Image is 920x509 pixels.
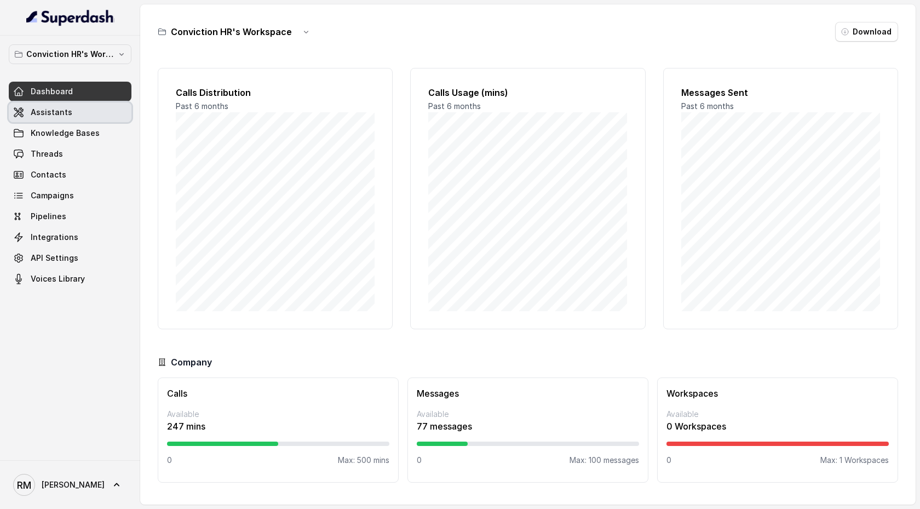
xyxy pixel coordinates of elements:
a: Dashboard [9,82,131,101]
span: Dashboard [31,86,73,97]
p: 0 [666,455,671,466]
span: Threads [31,148,63,159]
a: Threads [9,144,131,164]
p: 0 [167,455,172,466]
p: Available [417,409,639,420]
span: Voices Library [31,273,85,284]
button: Download [835,22,898,42]
p: Max: 1 Workspaces [820,455,889,466]
span: Assistants [31,107,72,118]
p: Max: 500 mins [338,455,389,466]
a: Integrations [9,227,131,247]
button: Conviction HR's Workspace [9,44,131,64]
p: Conviction HR's Workspace [26,48,114,61]
h3: Workspaces [666,387,889,400]
h3: Calls [167,387,389,400]
h3: Company [171,356,212,369]
h2: Calls Usage (mins) [428,86,627,99]
a: [PERSON_NAME] [9,470,131,500]
span: Campaigns [31,190,74,201]
span: Past 6 months [428,101,481,111]
span: [PERSON_NAME] [42,479,105,490]
p: 0 Workspaces [666,420,889,433]
h3: Messages [417,387,639,400]
span: Knowledge Bases [31,128,100,139]
a: Campaigns [9,186,131,205]
span: Past 6 months [681,101,734,111]
h2: Calls Distribution [176,86,375,99]
span: Past 6 months [176,101,228,111]
img: light.svg [26,9,114,26]
span: API Settings [31,253,78,264]
p: 0 [417,455,422,466]
p: Max: 100 messages [570,455,639,466]
h3: Conviction HR's Workspace [171,25,292,38]
span: Integrations [31,232,78,243]
a: Pipelines [9,207,131,226]
p: Available [167,409,389,420]
a: Assistants [9,102,131,122]
a: API Settings [9,248,131,268]
p: Available [666,409,889,420]
span: Contacts [31,169,66,180]
a: Contacts [9,165,131,185]
p: 77 messages [417,420,639,433]
p: 247 mins [167,420,389,433]
h2: Messages Sent [681,86,880,99]
span: Pipelines [31,211,66,222]
a: Knowledge Bases [9,123,131,143]
text: RM [17,479,31,491]
a: Voices Library [9,269,131,289]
